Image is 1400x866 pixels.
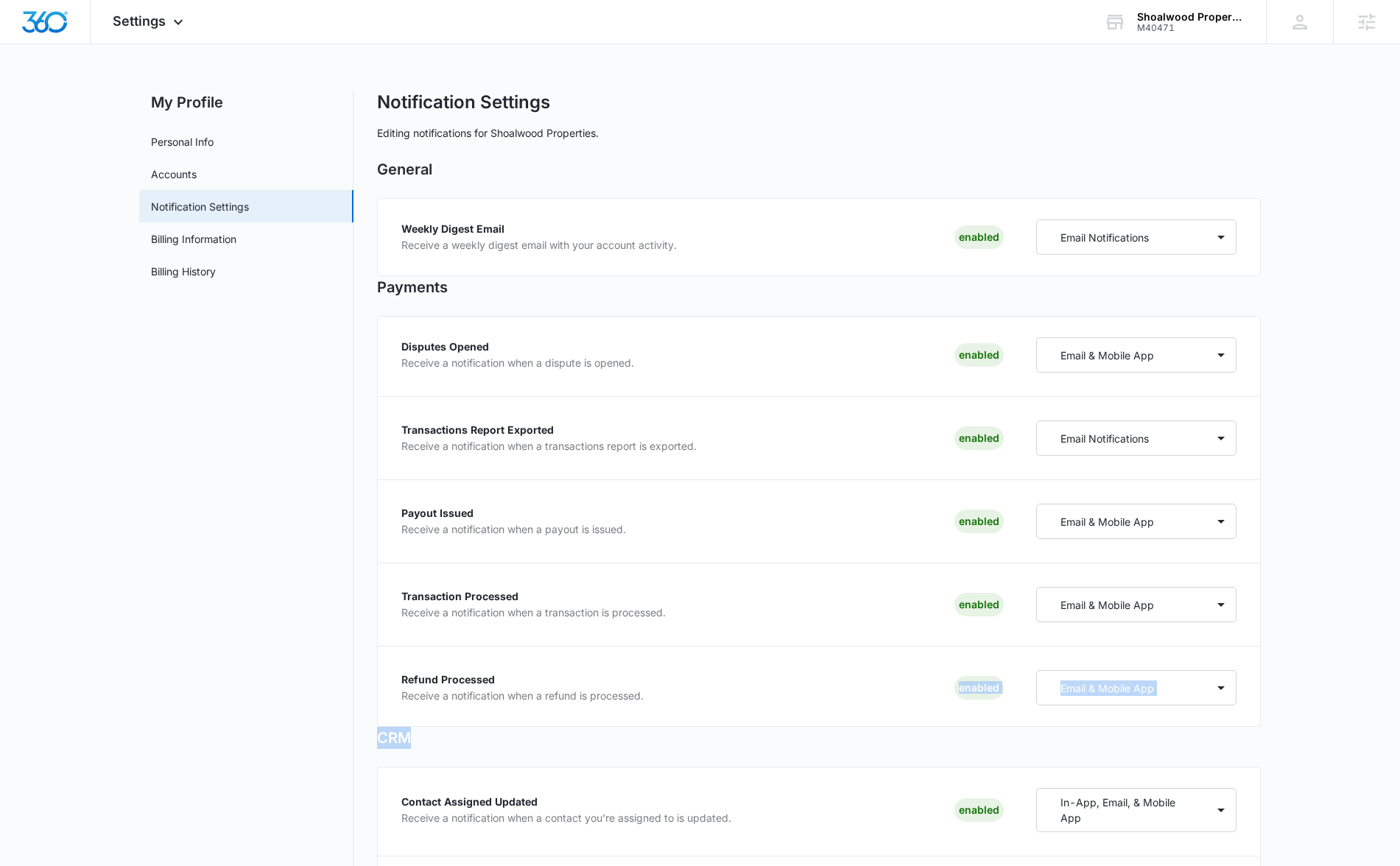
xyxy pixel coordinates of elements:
[401,342,634,352] p: Disputes Opened
[1060,514,1154,529] p: Email & Mobile App
[151,166,197,182] a: Accounts
[377,125,1261,141] p: Editing notifications for Shoalwood Properties.
[401,797,731,807] p: Contact Assigned Updated
[377,727,1261,749] h2: CRM
[401,608,666,618] p: Receive a notification when a transaction is processed.
[1060,348,1154,363] p: Email & Mobile App
[954,510,1004,533] div: Enabled
[1060,230,1149,245] p: Email Notifications
[954,426,1004,450] div: Enabled
[401,224,677,234] p: Weekly Digest Email
[401,524,626,535] p: Receive a notification when a payout is issued.
[401,508,626,518] p: Payout Issued
[401,691,644,701] p: Receive a notification when a refund is processed.
[151,231,236,247] a: Billing Information
[139,91,353,113] h2: My Profile
[377,276,1261,298] h2: Payments
[954,676,1004,700] div: Enabled
[401,358,634,368] p: Receive a notification when a dispute is opened.
[377,158,1261,180] h2: General
[401,441,697,451] p: Receive a notification when a transactions report is exported.
[954,593,1004,616] div: Enabled
[151,199,249,214] a: Notification Settings
[1060,431,1149,446] p: Email Notifications
[113,13,166,29] span: Settings
[401,675,644,685] p: Refund Processed
[401,813,731,823] p: Receive a notification when a contact you're assigned to is updated.
[1060,680,1154,696] p: Email & Mobile App
[1060,597,1154,613] p: Email & Mobile App
[401,240,677,250] p: Receive a weekly digest email with your account activity.
[401,425,697,435] p: Transactions Report Exported
[1060,795,1189,825] p: In-App, Email, & Mobile App
[1137,23,1245,33] div: account id
[401,591,666,602] p: Transaction Processed
[1137,11,1245,23] div: account name
[151,264,216,279] a: Billing History
[954,343,1004,367] div: Enabled
[377,91,550,113] h1: Notification Settings
[151,134,214,149] a: Personal Info
[954,798,1004,822] div: Enabled
[954,225,1004,249] div: Enabled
